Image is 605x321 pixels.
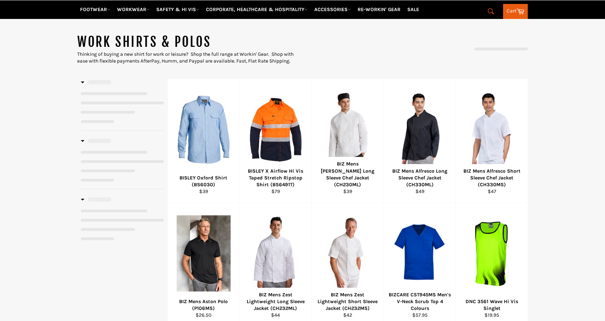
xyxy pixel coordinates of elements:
[355,3,403,16] a: RE-WORKIN' GEAR
[461,298,523,312] div: DNC 3561 Wave Hi Vis Singlet
[244,312,307,318] div: $44
[203,3,310,16] a: CORPORATE, HEALTHCARE & HOSPITALITY
[388,188,451,195] div: $49
[167,79,240,203] a: BISLEY BS6030 Oxford Shirt - Workin Gear BISLEY Oxford Shirt (BS6030) $39
[311,79,384,203] a: BIZ Mens Al Dente Long Sleeve Chef Jacket (CH230ML) - Workin' Gear BIZ Mens [PERSON_NAME] Long Sl...
[321,92,375,168] img: BIZ Mens Al Dente Long Sleeve Chef Jacket (CH230ML) - Workin' Gear
[393,92,447,168] img: BIZ Mens Alfresco Long Sleeve Chef Jacket (CH330ML) - Workin' Gear
[177,215,231,291] img: BIZ Mens Aston Polo - WORKIN GEAR
[172,174,235,188] div: BISLEY Oxford Shirt (BS6030)
[456,79,528,203] a: Workin Gear CH330MS BIZ Mens Alfresco Short Sleeve Chef Jacket (CH330MS) $47
[240,79,312,203] a: BISLEY X Airflow Hi Vis Taped Stretch Ripstop Shirt (BS6491T) - Workin' Gear BISLEY X Airflow Hi ...
[249,215,303,291] img: BIZ Mens Zest Lightweight Long Sleeve Jacket (CH232ML) - Workin' Gear
[316,312,379,318] div: $42
[311,3,354,16] a: ACCESSORIES
[461,312,523,318] div: $19.95
[461,168,523,188] div: BIZ Mens Alfresco Short Sleeve Chef Jacket (CH330MS)
[114,3,152,16] a: WORKWEAR
[384,79,456,203] a: BIZ Mens Alfresco Long Sleeve Chef Jacket (CH330ML) - Workin' Gear BIZ Mens Alfresco Long Sleeve ...
[503,4,528,19] a: Cart
[388,291,451,312] div: BIZCARE CST945MS Men's V-Neck Scrub Top 4 Colours
[321,215,375,291] img: BIZ Mens Zest Lightweight Short Sleeve Jacket (CH232MS) - Workin' Gear
[244,188,307,195] div: $79
[244,291,307,312] div: BIZ Mens Zest Lightweight Long Sleeve Jacket (CH232ML)
[393,213,447,294] img: BIZCARE CST945MS Men's V-Neck Scrub Top 4 Colours - Workin' Gear
[153,3,202,16] a: SAFETY & HI VIS
[77,51,302,65] div: Thinking of buying a new shirt for work or leisure? Shop the full range at Workin' Gear. Shop wit...
[465,92,519,168] img: Workin Gear CH330MS
[316,188,379,195] div: $39
[77,33,302,51] h1: WORK SHIRTS & POLOS
[465,221,519,286] img: Workin Gear - DNC 3561 Wave Hi Vis Singlet
[388,168,451,188] div: BIZ Mens Alfresco Long Sleeve Chef Jacket (CH330ML)
[172,298,235,312] div: BIZ Mens Aston Polo (P106MS)
[316,291,379,312] div: BIZ Mens Zest Lightweight Short Sleeve Jacket (CH232MS)
[172,312,235,318] div: $26.50
[388,312,451,318] div: $57.95
[461,188,523,195] div: $47
[172,188,235,195] div: $39
[249,94,303,166] img: BISLEY X Airflow Hi Vis Taped Stretch Ripstop Shirt (BS6491T) - Workin' Gear
[177,94,231,166] img: BISLEY BS6030 Oxford Shirt - Workin Gear
[244,168,307,188] div: BISLEY X Airflow Hi Vis Taped Stretch Ripstop Shirt (BS6491T)
[77,3,113,16] a: FOOTWEAR
[316,160,379,188] div: BIZ Mens [PERSON_NAME] Long Sleeve Chef Jacket (CH230ML)
[404,3,422,16] a: SALE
